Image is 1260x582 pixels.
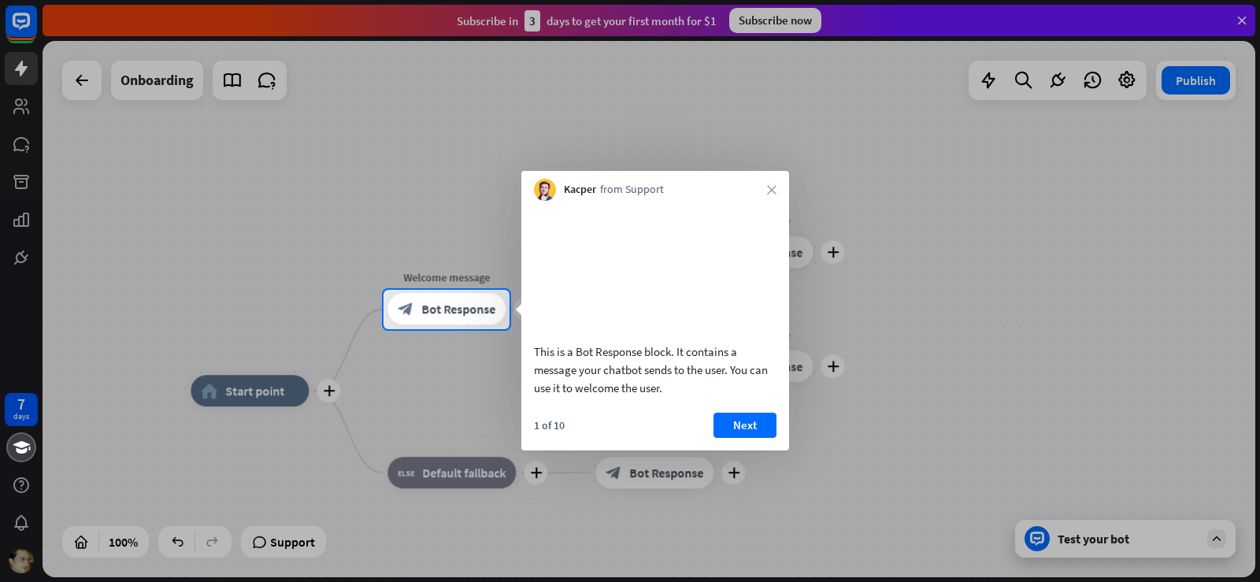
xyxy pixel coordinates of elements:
i: block_bot_response [398,302,413,317]
div: This is a Bot Response block. It contains a message your chatbot sends to the user. You can use i... [534,343,776,397]
i: close [767,185,776,195]
span: from Support [600,182,664,198]
span: Bot Response [421,302,495,317]
span: Kacper [564,182,596,198]
button: Next [713,413,776,438]
div: 1 of 10 [534,418,565,432]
